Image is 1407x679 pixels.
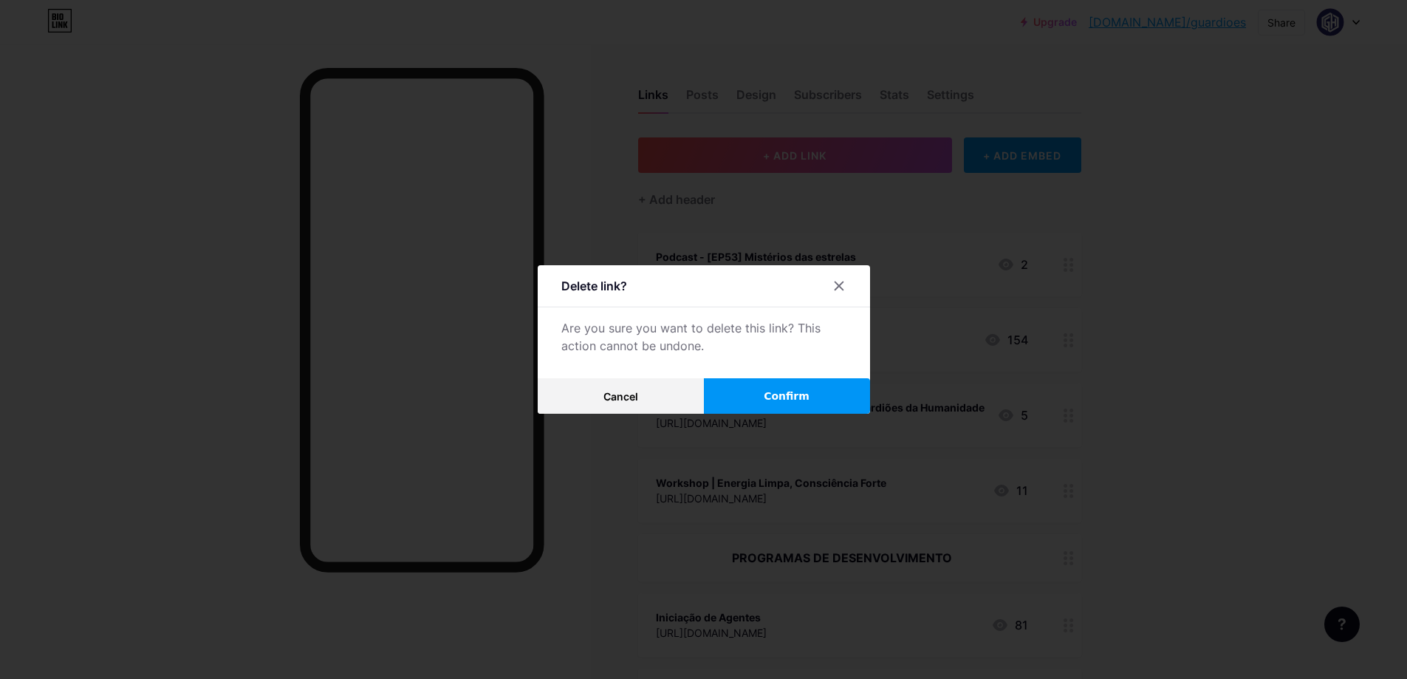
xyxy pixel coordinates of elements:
[603,390,638,403] span: Cancel
[561,319,846,355] div: Are you sure you want to delete this link? This action cannot be undone.
[764,389,809,404] span: Confirm
[561,277,627,295] div: Delete link?
[704,378,870,414] button: Confirm
[538,378,704,414] button: Cancel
